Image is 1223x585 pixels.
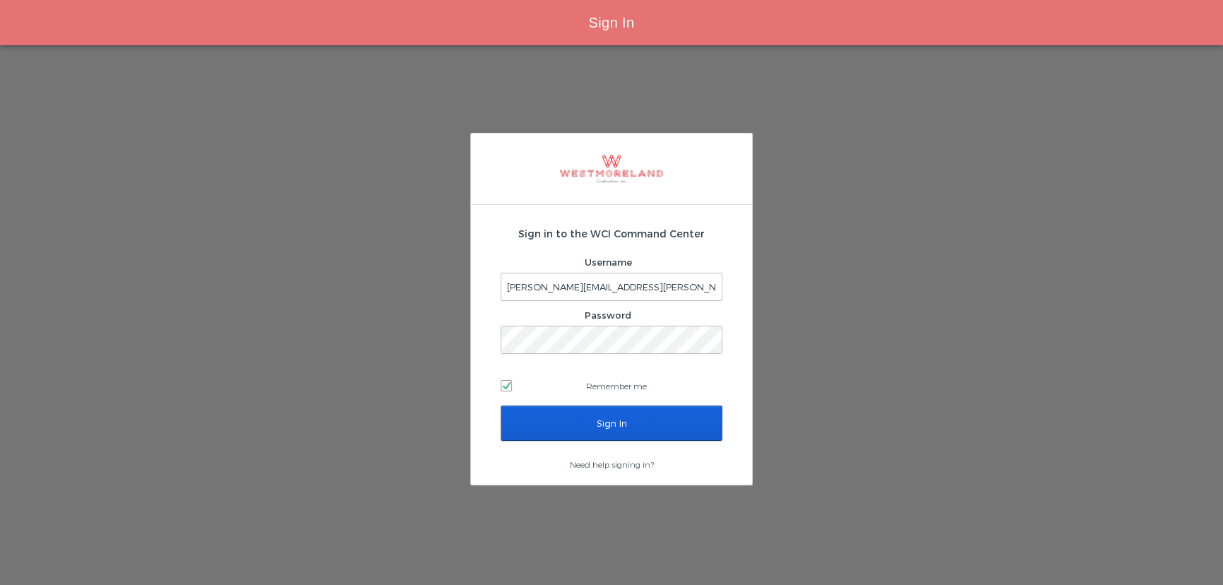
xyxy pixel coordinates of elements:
[501,226,722,241] h2: Sign in to the WCI Command Center
[588,15,634,30] span: Sign In
[585,309,631,321] label: Password
[570,459,654,469] a: Need help signing in?
[585,256,632,268] label: Username
[501,406,722,441] input: Sign In
[501,375,722,396] label: Remember me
